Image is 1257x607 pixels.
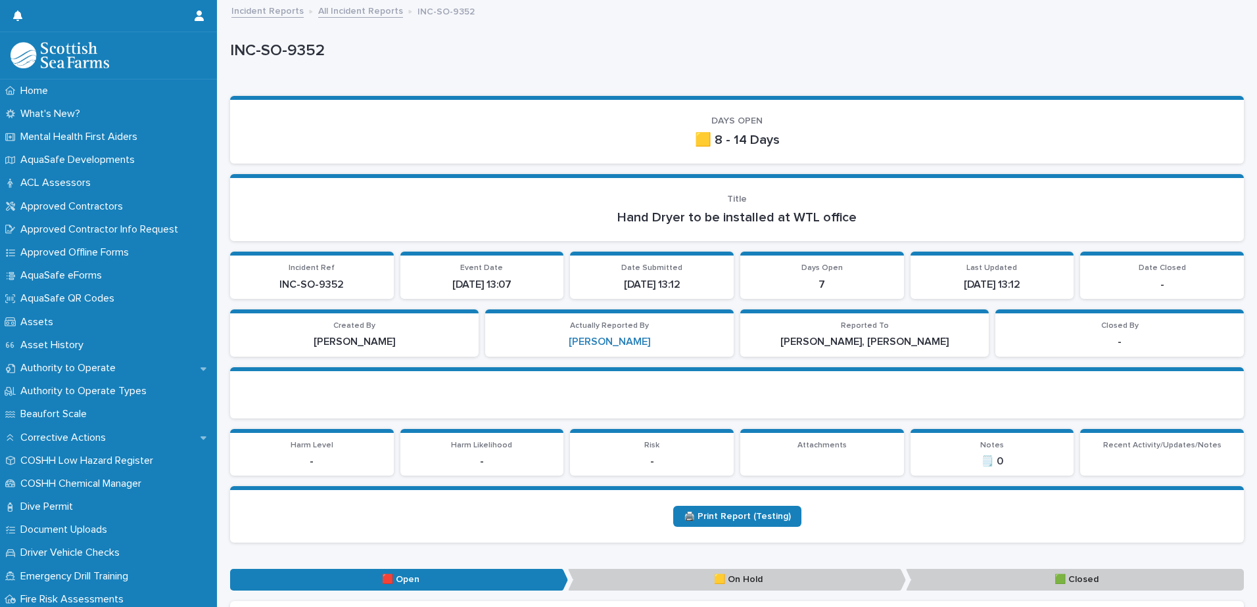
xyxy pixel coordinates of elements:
[15,455,164,467] p: COSHH Low Hazard Register
[569,336,650,348] a: [PERSON_NAME]
[230,41,1239,60] p: INC-SO-9352
[1139,264,1186,272] span: Date Closed
[15,85,59,97] p: Home
[246,132,1228,148] p: 🟨 8 - 14 Days
[11,42,109,68] img: bPIBxiqnSb2ggTQWdOVV
[748,279,896,291] p: 7
[15,524,118,536] p: Document Uploads
[15,570,139,583] p: Emergency Drill Training
[15,316,64,328] p: Assets
[918,279,1066,291] p: [DATE] 13:12
[966,264,1017,272] span: Last Updated
[1103,441,1221,449] span: Recent Activity/Updates/Notes
[15,108,91,120] p: What's New?
[578,279,726,291] p: [DATE] 13:12
[644,441,659,449] span: Risk
[15,292,125,305] p: AquaSafe QR Codes
[621,264,682,272] span: Date Submitted
[15,177,101,189] p: ACL Assessors
[417,3,475,18] p: INC-SO-9352
[15,593,134,606] p: Fire Risk Assessments
[451,441,512,449] span: Harm Likelihood
[684,512,791,521] span: 🖨️ Print Report (Testing)
[318,3,403,18] a: All Incident Reports
[15,547,130,559] p: Driver Vehicle Checks
[15,154,145,166] p: AquaSafe Developments
[231,3,304,18] a: Incident Reports
[460,264,503,272] span: Event Date
[673,506,801,527] a: 🖨️ Print Report (Testing)
[333,322,375,330] span: Created By
[238,279,386,291] p: INC-SO-9352
[15,362,126,374] p: Authority to Operate
[230,569,568,591] p: 🟥 Open
[15,200,133,213] p: Approved Contractors
[246,210,1228,225] p: Hand Dryer to be installed at WTL office
[841,322,889,330] span: Reported To
[15,246,139,259] p: Approved Offline Forms
[568,569,906,591] p: 🟨 On Hold
[918,455,1066,468] p: 🗒️ 0
[1101,322,1139,330] span: Closed By
[15,339,94,351] p: Asset History
[711,116,763,125] span: DAYS OPEN
[570,322,649,330] span: Actually Reported By
[15,385,157,397] p: Authority to Operate Types
[906,569,1244,591] p: 🟩 Closed
[15,131,148,143] p: Mental Health First Aiders
[748,336,981,348] p: [PERSON_NAME], [PERSON_NAME]
[1088,279,1236,291] p: -
[291,441,333,449] span: Harm Level
[289,264,335,272] span: Incident Ref
[238,336,471,348] p: [PERSON_NAME]
[727,194,747,204] span: Title
[408,455,556,468] p: -
[1003,336,1236,348] p: -
[980,441,1004,449] span: Notes
[15,432,116,444] p: Corrective Actions
[15,478,152,490] p: COSHH Chemical Manager
[15,501,83,513] p: Dive Permit
[15,269,112,282] p: AquaSafe eForms
[578,455,726,468] p: -
[801,264,843,272] span: Days Open
[15,223,189,236] p: Approved Contractor Info Request
[408,279,556,291] p: [DATE] 13:07
[797,441,847,449] span: Attachments
[238,455,386,468] p: -
[15,408,97,420] p: Beaufort Scale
